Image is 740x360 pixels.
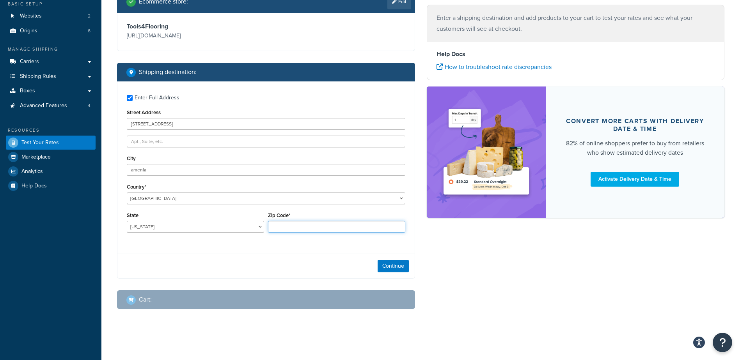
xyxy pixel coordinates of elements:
[20,73,56,80] span: Shipping Rules
[21,168,43,175] span: Analytics
[20,28,37,34] span: Origins
[6,55,96,69] a: Carriers
[6,69,96,84] a: Shipping Rules
[127,184,146,190] label: Country*
[6,24,96,38] a: Origins6
[6,46,96,53] div: Manage Shipping
[127,30,264,41] p: [URL][DOMAIN_NAME]
[127,109,161,115] label: Street Address
[591,172,679,187] a: Activate Delivery Date & Time
[438,98,534,206] img: feature-image-ddt-36eae7f7280da8017bfb280eaccd9c446f90b1fe08728e4019434db127062ab4.png
[6,179,96,193] a: Help Docs
[21,183,47,189] span: Help Docs
[6,9,96,23] a: Websites2
[6,99,96,113] a: Advanced Features4
[437,49,715,59] h4: Help Docs
[127,23,264,30] h3: Tools4Flooring
[20,58,39,65] span: Carriers
[127,95,133,101] input: Enter Full Address
[88,102,91,109] span: 4
[6,136,96,150] a: Test Your Rates
[564,139,706,157] div: 82% of online shoppers prefer to buy from retailers who show estimated delivery dates
[6,99,96,113] li: Advanced Features
[268,212,290,218] label: Zip Code*
[139,69,197,76] h2: Shipping destination :
[127,136,405,147] input: Apt., Suite, etc.
[564,117,706,133] div: Convert more carts with delivery date & time
[127,212,138,218] label: State
[88,28,91,34] span: 6
[6,84,96,98] a: Boxes
[6,9,96,23] li: Websites
[6,164,96,178] a: Analytics
[437,62,552,71] a: How to troubleshoot rate discrepancies
[21,154,51,161] span: Marketplace
[437,12,715,34] p: Enter a shipping destination and add products to your cart to test your rates and see what your c...
[139,296,152,303] h2: Cart :
[20,13,42,19] span: Websites
[88,13,91,19] span: 2
[6,127,96,134] div: Resources
[378,260,409,272] button: Continue
[135,92,179,103] div: Enter Full Address
[6,24,96,38] li: Origins
[6,1,96,7] div: Basic Setup
[127,155,136,161] label: City
[20,88,35,94] span: Boxes
[6,150,96,164] a: Marketplace
[20,102,67,109] span: Advanced Features
[21,139,59,146] span: Test Your Rates
[713,333,732,352] button: Open Resource Center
